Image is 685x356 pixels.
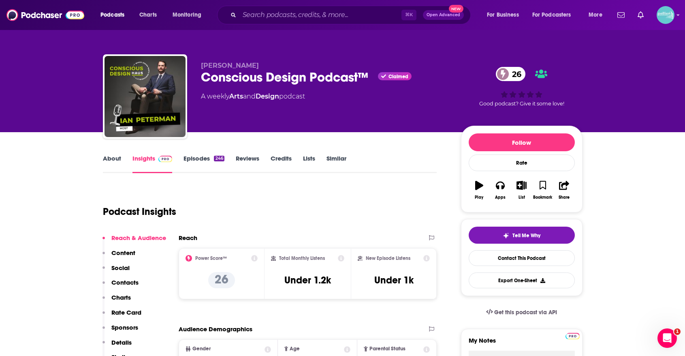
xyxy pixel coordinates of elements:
iframe: Intercom live chat [657,328,677,348]
button: Play [469,176,490,205]
p: Rate Card [111,309,141,316]
h2: Power Score™ [195,255,227,261]
a: Pro website [565,332,580,339]
span: ⌘ K [401,10,416,20]
h2: Reach [179,234,197,242]
button: Reach & Audience [102,234,166,249]
p: Sponsors [111,324,138,331]
a: Credits [271,154,292,173]
div: 246 [214,156,224,161]
span: 1 [674,328,681,335]
a: Charts [134,9,162,21]
button: Share [553,176,574,205]
button: Contacts [102,279,139,294]
span: Good podcast? Give it some love! [479,101,564,107]
button: Apps [490,176,511,205]
div: Play [475,195,483,200]
div: List [519,195,525,200]
a: Episodes246 [184,154,224,173]
h1: Podcast Insights [103,206,176,218]
h2: New Episode Listens [366,255,410,261]
div: Search podcasts, credits, & more... [225,6,478,24]
span: Open Advanced [427,13,460,17]
label: My Notes [469,337,575,351]
h3: Under 1.2k [284,274,331,286]
p: Details [111,339,132,346]
span: For Podcasters [532,9,571,21]
span: Claimed [388,75,408,79]
span: [PERSON_NAME] [201,62,259,69]
p: 26 [208,272,235,288]
button: open menu [527,9,583,21]
button: Export One-Sheet [469,272,575,288]
span: For Business [487,9,519,21]
button: Open AdvancedNew [423,10,464,20]
span: Charts [139,9,157,21]
span: Gender [192,346,211,352]
div: Apps [495,195,506,200]
a: Contact This Podcast [469,250,575,266]
div: Rate [469,154,575,171]
a: Show notifications dropdown [614,8,628,22]
div: A weekly podcast [201,92,305,101]
span: Logged in as JessicaPellien [657,6,674,24]
a: 26 [496,67,525,81]
a: About [103,154,121,173]
a: Lists [303,154,315,173]
div: Share [559,195,570,200]
a: Get this podcast via API [480,302,564,322]
button: Charts [102,294,131,309]
a: Show notifications dropdown [634,8,647,22]
span: More [589,9,602,21]
img: tell me why sparkle [503,232,509,239]
button: Bookmark [532,176,553,205]
button: Sponsors [102,324,138,339]
button: Social [102,264,130,279]
span: 26 [504,67,525,81]
button: Content [102,249,135,264]
button: open menu [95,9,135,21]
div: Bookmark [533,195,552,200]
span: New [449,5,463,13]
button: Details [102,339,132,354]
button: Rate Card [102,309,141,324]
span: Parental Status [369,346,405,352]
img: Podchaser Pro [565,333,580,339]
div: 26Good podcast? Give it some love! [461,62,583,112]
span: Tell Me Why [512,232,540,239]
p: Contacts [111,279,139,286]
input: Search podcasts, credits, & more... [239,9,401,21]
span: and [243,92,256,100]
p: Charts [111,294,131,301]
span: Monitoring [173,9,201,21]
img: Conscious Design Podcast™ [105,56,186,137]
button: Follow [469,133,575,151]
button: open menu [481,9,529,21]
img: User Profile [657,6,674,24]
span: Get this podcast via API [494,309,557,316]
p: Social [111,264,130,272]
button: tell me why sparkleTell Me Why [469,227,575,244]
a: Reviews [236,154,259,173]
button: open menu [583,9,612,21]
a: Arts [229,92,243,100]
span: Age [290,346,300,352]
p: Content [111,249,135,257]
h2: Audience Demographics [179,325,252,333]
a: Similar [326,154,346,173]
h2: Total Monthly Listens [279,255,325,261]
button: List [511,176,532,205]
img: Podchaser - Follow, Share and Rate Podcasts [6,7,84,23]
a: InsightsPodchaser Pro [132,154,173,173]
p: Reach & Audience [111,234,166,242]
h3: Under 1k [374,274,414,286]
button: Show profile menu [657,6,674,24]
img: Podchaser Pro [158,156,173,162]
a: Design [256,92,279,100]
button: open menu [167,9,212,21]
span: Podcasts [100,9,124,21]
